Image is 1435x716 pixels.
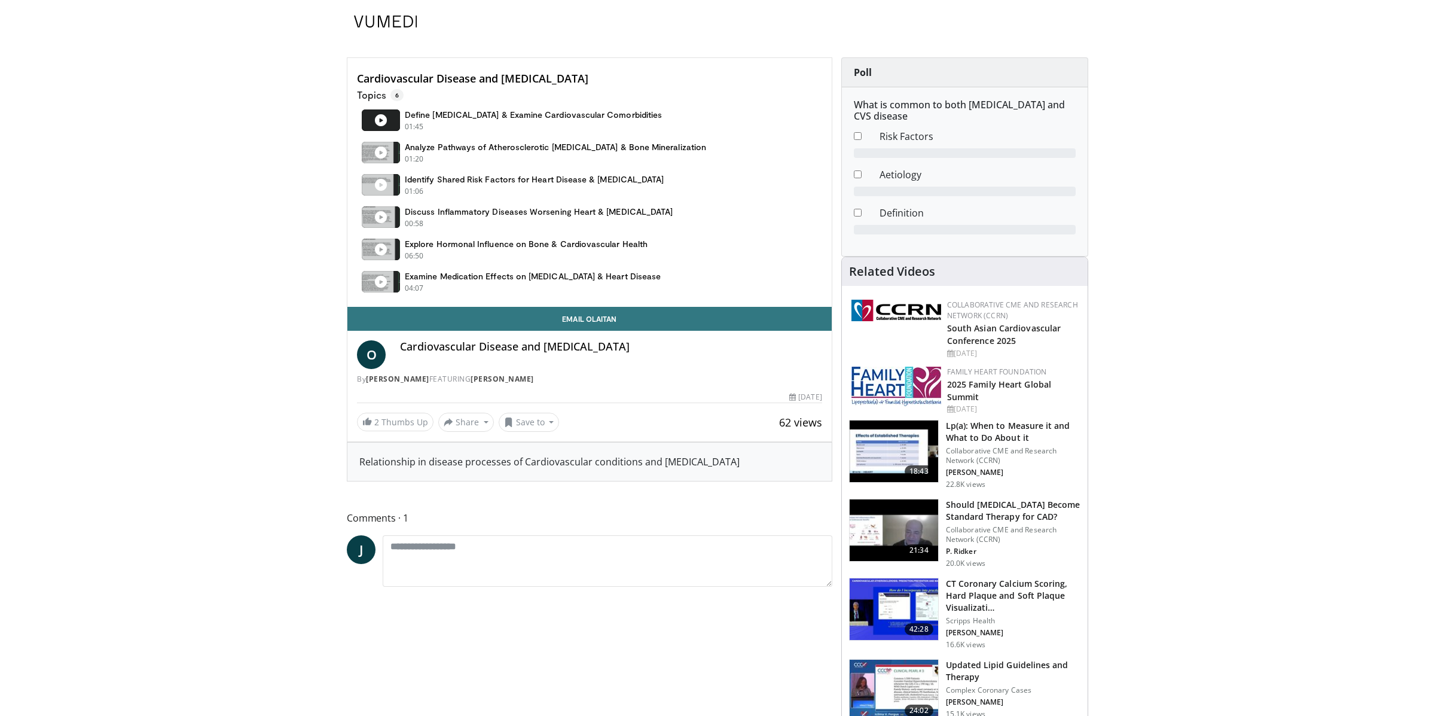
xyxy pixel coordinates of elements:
a: Email Olaitan [347,307,832,331]
div: [DATE] [947,348,1078,359]
p: 01:45 [405,121,424,132]
h4: Analyze Pathways of Atherosclerotic [MEDICAL_DATA] & Bone Mineralization [405,142,706,153]
h4: Identify Shared Risk Factors for Heart Disease & [MEDICAL_DATA] [405,174,664,185]
a: 18:43 Lp(a): When to Measure it and What to Do About it Collaborative CME and Research Network (C... [849,420,1080,489]
p: Collaborative CME and Research Network (CCRN) [946,446,1080,465]
div: Relationship in disease processes of Cardiovascular conditions and [MEDICAL_DATA] [359,455,820,469]
dd: Risk Factors [871,129,1085,144]
p: 04:07 [405,283,424,294]
h4: Cardiovascular Disease and [MEDICAL_DATA] [400,340,822,354]
p: 22.8K views [946,480,985,489]
span: 2 [374,416,379,428]
strong: Poll [854,66,872,79]
p: Collaborative CME and Research Network (CCRN) [946,525,1080,544]
a: South Asian Cardiovascular Conference 2025 [947,322,1061,346]
h4: Examine Medication Effects on [MEDICAL_DATA] & Heart Disease [405,271,661,282]
span: 62 views [779,415,822,429]
div: [DATE] [789,392,822,403]
a: 42:28 CT Coronary Calcium Scoring, Hard Plaque and Soft Plaque Visualizati… Scripps Health [PERSO... [849,578,1080,650]
h3: Updated Lipid Guidelines and Therapy [946,659,1080,683]
h4: Discuss Inflammatory Diseases Worsening Heart & [MEDICAL_DATA] [405,206,673,217]
span: 6 [390,89,404,101]
p: Michelle O'Donoghue [946,468,1080,477]
h6: What is common to both [MEDICAL_DATA] and CVS disease [854,99,1076,122]
p: 16.6K views [946,640,985,650]
p: 06:50 [405,251,424,261]
a: [PERSON_NAME] [366,374,429,384]
p: Matthew Budoff [946,628,1080,638]
a: Collaborative CME and Research Network (CCRN) [947,300,1078,321]
img: a04ee3ba-8487-4636-b0fb-5e8d268f3737.png.150x105_q85_autocrop_double_scale_upscale_version-0.2.png [851,300,941,321]
span: Comments 1 [347,510,832,526]
span: 21:34 [905,544,933,556]
p: Complex Coronary Cases [946,685,1080,695]
h3: Should [MEDICAL_DATA] Become Standard Therapy for CAD? [946,499,1080,523]
a: O [357,340,386,369]
p: 01:20 [405,154,424,164]
a: [PERSON_NAME] [471,374,534,384]
img: VuMedi Logo [354,16,417,28]
a: 2 Thumbs Up [357,413,433,431]
img: 96363db5-6b1b-407f-974b-715268b29f70.jpeg.150x105_q85_autocrop_double_scale_upscale_version-0.2.jpg [851,367,941,406]
button: Share [438,413,494,432]
div: [DATE] [947,404,1078,415]
button: Save to [499,413,560,432]
dd: Aetiology [871,167,1085,182]
p: 20.0K views [946,559,985,568]
a: 2025 Family Heart Global Summit [947,379,1051,403]
h4: Cardiovascular Disease and [MEDICAL_DATA] [357,72,822,86]
p: 01:06 [405,186,424,197]
p: Scripps Health [946,616,1080,626]
span: 42:28 [905,623,933,635]
div: By FEATURING [357,374,822,385]
h4: Related Videos [849,264,935,279]
img: eb63832d-2f75-457d-8c1a-bbdc90eb409c.150x105_q85_crop-smart_upscale.jpg [850,499,938,562]
img: 4ea3ec1a-320e-4f01-b4eb-a8bc26375e8f.150x105_q85_crop-smart_upscale.jpg [850,578,938,641]
dd: Definition [871,206,1085,220]
p: Topics [357,89,404,101]
h4: Explore Hormonal Influence on Bone & Cardiovascular Health [405,239,648,249]
h3: CT Coronary Calcium Scoring, Hard Plaque and Soft Plaque Visualization: Where Are We At? [946,578,1080,614]
h3: Lp(a): When to Measure it and What to Do About it [946,420,1080,444]
p: 00:58 [405,218,424,229]
span: 18:43 [905,465,933,477]
a: Family Heart Foundation [947,367,1047,377]
h4: Define [MEDICAL_DATA] & Examine Cardiovascular Comorbidities [405,109,662,120]
img: 7a20132b-96bf-405a-bedd-783937203c38.150x105_q85_crop-smart_upscale.jpg [850,421,938,483]
p: Paul Ridker [946,547,1080,556]
a: J [347,535,375,564]
p: Icilma Fergus [946,697,1080,707]
a: 21:34 Should [MEDICAL_DATA] Become Standard Therapy for CAD? Collaborative CME and Research Netwo... [849,499,1080,568]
